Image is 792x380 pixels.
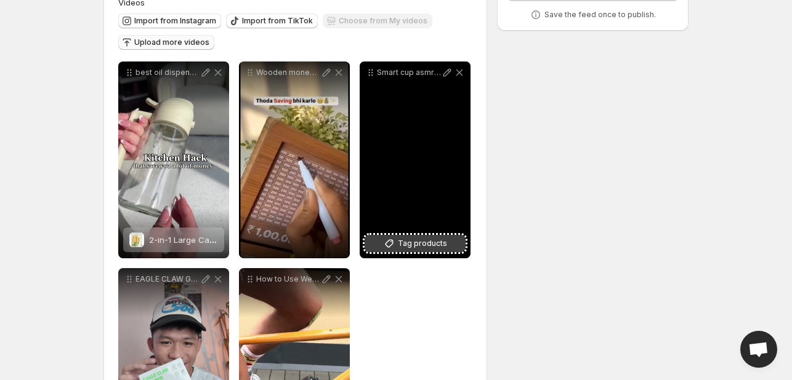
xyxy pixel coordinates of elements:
[118,61,229,258] div: best oil dispenser for kitchen use amazon meesho2-in-1 Large Capacity Multi-Function Glass Oil Po...
[377,68,441,77] p: Smart cup asmrsounds asmr satisfying smartgadgets smart drink cup flask new
[256,68,320,77] p: Wooden money saving Bank moneybank piggybank money box savings ksenterprisesmaujpur trending
[149,235,559,245] span: 2-in-1 Large Capacity Multi-Function Glass Oil Pot Spray Can Smooth Surface Household Kitchen Sup...
[134,38,209,47] span: Upload more videos
[135,274,200,284] p: EAGLE CLAW GRIPPER - Hand Grip Strengthener eagleclawgripper handgrip thelooks fyp
[239,61,350,258] div: Wooden money saving Bank moneybank piggybank money box savings ksenterprisesmaujpur trending
[365,235,466,252] button: Tag products
[544,10,656,20] p: Save the feed once to publish.
[134,16,216,26] span: Import from Instagram
[226,14,318,28] button: Import from TikTok
[256,274,320,284] p: How to Use Wellnee Patches for Best Results - Wellnee Reviews
[118,35,214,50] button: Upload more videos
[398,237,447,250] span: Tag products
[360,61,471,258] div: Smart cup asmrsounds asmr satisfying smartgadgets smart drink cup flask newTag products
[740,331,777,368] div: Open chat
[242,16,313,26] span: Import from TikTok
[135,68,200,77] p: best oil dispenser for kitchen use amazon meesho
[118,14,221,28] button: Import from Instagram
